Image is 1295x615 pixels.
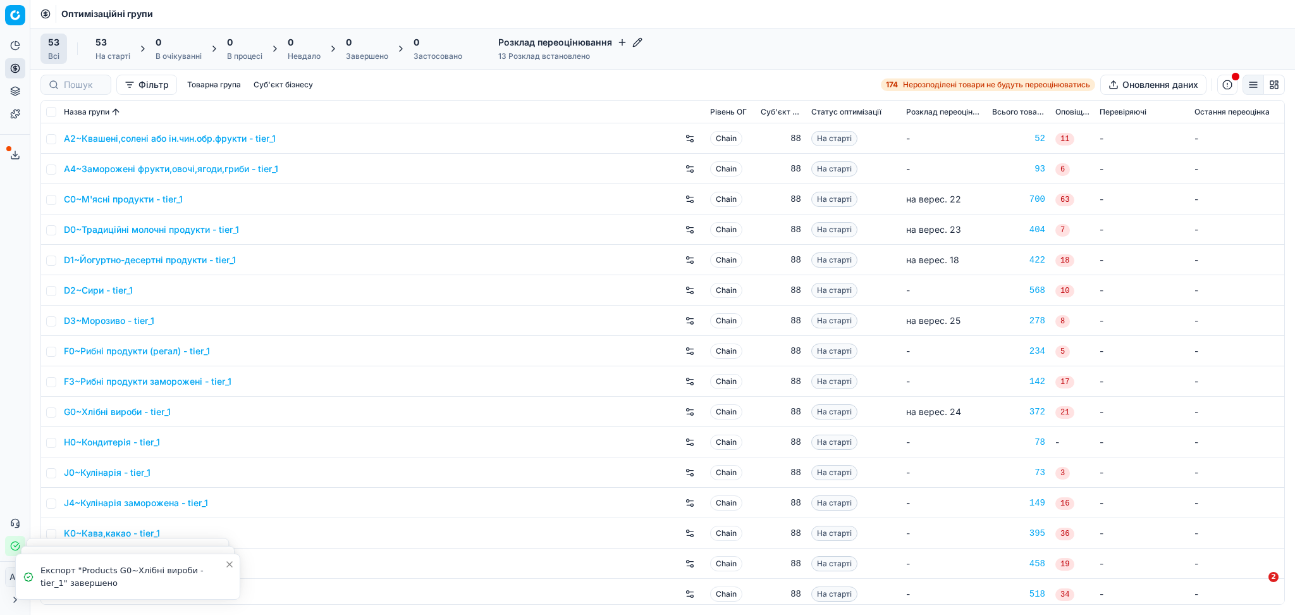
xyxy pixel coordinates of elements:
span: 53 [48,36,59,49]
span: На старті [811,526,857,541]
div: 88 [761,497,801,509]
a: A4~Заморожені фрукти,овочі,ягоди,гриби - tier_1 [64,163,278,175]
span: На старті [811,313,857,328]
span: Оптимізаційні групи [61,8,153,20]
span: Розклад переоцінювання [906,107,982,117]
span: Рівень OГ [710,107,747,117]
h4: Розклад переоцінювання [498,36,642,49]
div: 88 [761,314,801,327]
div: 568 [992,284,1045,297]
span: Перевіряючі [1100,107,1146,117]
div: 404 [992,223,1045,236]
td: - [1095,549,1189,579]
span: На старті [811,222,857,237]
td: - [1095,457,1189,488]
span: Chain [710,587,742,602]
span: Chain [710,344,742,359]
button: Суб'єкт бізнесу [249,77,318,92]
a: 518 [992,588,1045,600]
span: 17 [1055,376,1074,388]
span: Chain [710,495,742,511]
div: 88 [761,588,801,600]
span: 0 [288,36,293,49]
td: - [1189,366,1284,397]
div: 88 [761,557,801,570]
span: Статус оптимізації [811,107,881,117]
td: - [1189,306,1284,336]
button: Фільтр [116,75,177,95]
span: На старті [811,495,857,511]
td: - [901,549,987,579]
div: 13 Розклад встановлено [498,51,642,61]
input: Пошук [64,78,103,91]
div: 422 [992,254,1045,266]
span: На старті [811,161,857,177]
td: - [1095,306,1189,336]
span: 18 [1055,254,1074,267]
a: 395 [992,527,1045,540]
span: 8 [1055,315,1070,328]
span: На старті [811,131,857,146]
div: 88 [761,223,801,236]
span: 11 [1055,133,1074,146]
td: - [901,123,987,154]
span: Chain [710,283,742,298]
button: Товарна група [182,77,246,92]
span: На старті [811,556,857,571]
button: Close toast [222,557,237,572]
td: - [901,154,987,184]
td: - [1050,427,1095,457]
td: - [901,366,987,397]
a: 278 [992,314,1045,327]
td: - [1189,488,1284,518]
div: 88 [761,193,801,206]
button: Оновлення даних [1100,75,1206,95]
span: 6 [1055,163,1070,176]
td: - [1095,214,1189,245]
span: Chain [710,435,742,450]
td: - [901,427,987,457]
span: Всього товарів [992,107,1045,117]
td: - [1189,154,1284,184]
a: 149 [992,497,1045,509]
a: F3~Рибні продукти заморожені - tier_1 [64,375,231,388]
td: - [1095,154,1189,184]
a: J4~Кулінарія заморожена - tier_1 [64,497,208,509]
span: на верес. 22 [906,194,961,204]
td: - [1189,518,1284,549]
td: - [901,457,987,488]
td: - [1095,518,1189,549]
a: 700 [992,193,1045,206]
strong: 174 [886,80,898,90]
td: - [1189,245,1284,275]
div: 88 [761,345,801,357]
a: 142 [992,375,1045,388]
span: На старті [811,192,857,207]
span: 0 [156,36,161,49]
td: - [1095,123,1189,154]
span: Нерозподілені товари не будуть переоцінюватись [903,80,1090,90]
div: Експорт "Products G0~Хлібні вироби - tier_1" завершено [40,564,224,589]
td: - [1189,397,1284,427]
iframe: Intercom live chat [1243,572,1273,602]
span: Chain [710,161,742,177]
td: - [1095,275,1189,306]
td: - [1095,336,1189,366]
td: - [1095,427,1189,457]
td: - [1189,549,1284,579]
span: Chain [710,313,742,328]
span: 7 [1055,224,1070,237]
a: D0~Традиційні молочні продукти - tier_1 [64,223,239,236]
span: 3 [1055,467,1070,480]
span: На старті [811,374,857,389]
td: - [1189,427,1284,457]
span: Суб'єкт бізнесу [761,107,801,117]
span: на верес. 25 [906,315,961,326]
span: Chain [710,222,742,237]
div: 88 [761,284,801,297]
span: Оповіщення [1055,107,1089,117]
td: - [1095,366,1189,397]
span: Chain [710,465,742,480]
span: На старті [811,252,857,268]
